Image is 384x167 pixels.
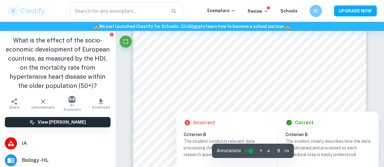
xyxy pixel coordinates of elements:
h6: Correct [295,119,314,126]
p: Review [248,8,268,15]
button: Download [87,95,115,112]
button: Report issue [110,32,114,37]
img: Clastify logo [7,5,46,17]
p: The student conducts relevant data processing that will accurately address the research question [184,138,269,158]
input: Search for any exemplars... [70,2,166,19]
img: AI Assistant [69,96,75,103]
span: Unbookmark [32,105,55,109]
span: 🏫 [285,24,290,29]
p: Exemplars [207,7,236,14]
h1: What is the effect of the socio-economic development of European countries, as measured by the HD... [5,36,110,90]
button: Fullscreen [120,35,132,48]
button: AI Assistant [58,95,87,112]
span: Biology - HL [22,157,110,164]
a: Schools [280,8,297,13]
span: 🏫 [94,24,99,29]
span: AI Assistant [61,103,83,112]
p: The student clearly describes how the data was obtained and processed so each procedural step is ... [285,138,371,158]
span: / 19 [284,148,289,154]
h6: JC [312,8,319,14]
span: Download [92,105,110,109]
button: JC [310,5,322,17]
h6: View [PERSON_NAME] [38,119,86,125]
button: Unbookmark [29,95,58,112]
span: Share [9,105,19,109]
h6: Criterion B [285,131,376,138]
h6: Criterion B [184,131,274,138]
a: here [191,24,201,29]
button: View [PERSON_NAME] [5,117,110,127]
span: IA [22,140,110,147]
span: Annotations [217,148,241,154]
h6: Incorrect [193,119,215,126]
h6: We just launched Clastify for Schools. Click to learn how to become a school partner. [1,23,383,30]
button: UPGRADE NOW [334,5,377,16]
